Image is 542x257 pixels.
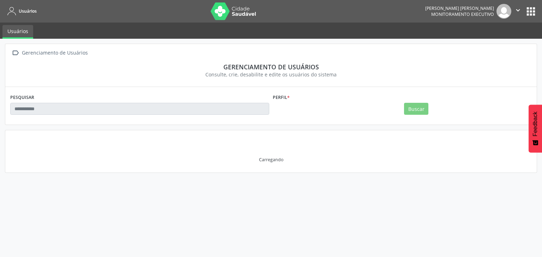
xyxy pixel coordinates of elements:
[259,157,283,163] div: Carregando
[496,4,511,19] img: img
[514,6,522,14] i: 
[273,92,290,103] label: Perfil
[511,4,525,19] button: 
[525,5,537,18] button: apps
[10,48,20,58] i: 
[2,25,33,39] a: Usuários
[10,48,89,58] a:  Gerenciamento de Usuários
[15,63,527,71] div: Gerenciamento de usuários
[5,5,37,17] a: Usuários
[532,112,538,136] span: Feedback
[431,11,494,17] span: Monitoramento Executivo
[20,48,89,58] div: Gerenciamento de Usuários
[529,105,542,152] button: Feedback - Mostrar pesquisa
[10,92,34,103] label: PESQUISAR
[19,8,37,14] span: Usuários
[15,71,527,78] div: Consulte, crie, desabilite e edite os usuários do sistema
[404,103,428,115] button: Buscar
[425,5,494,11] div: [PERSON_NAME] [PERSON_NAME]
